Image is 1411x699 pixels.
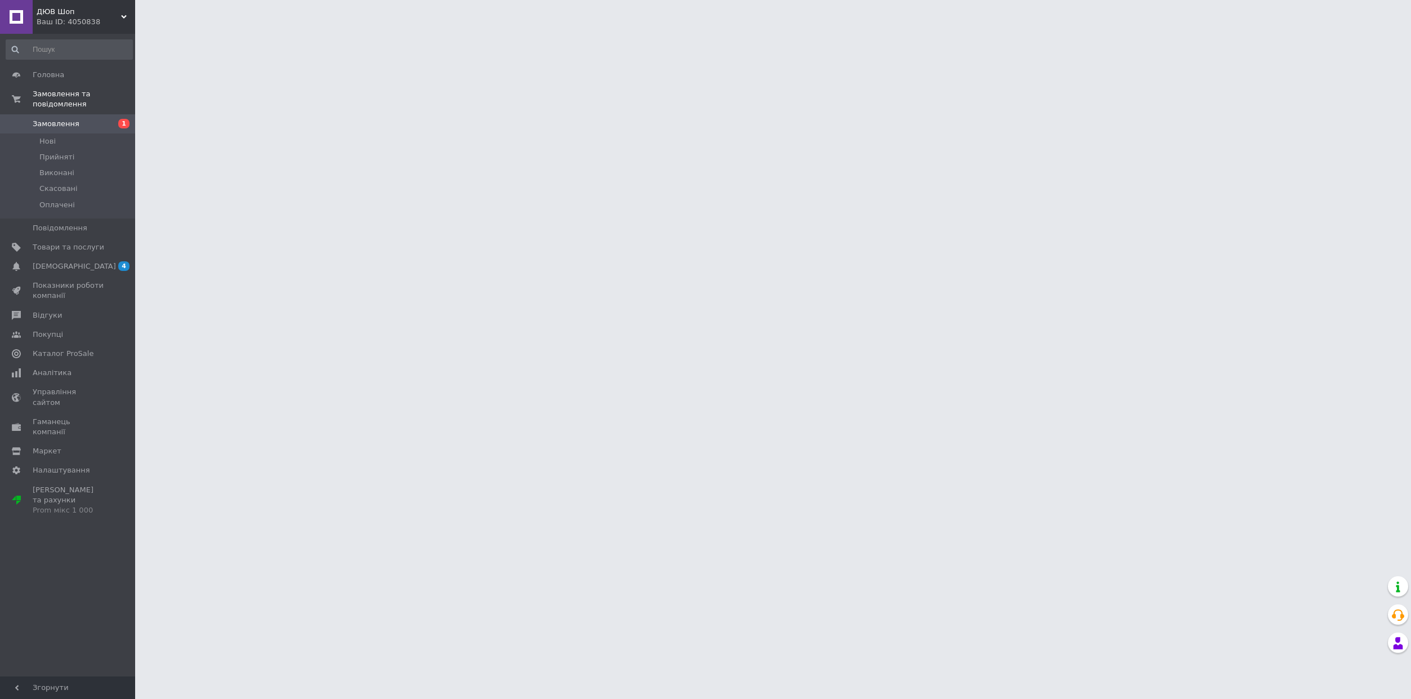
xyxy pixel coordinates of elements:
[33,89,135,109] span: Замовлення та повідомлення
[39,168,74,178] span: Виконані
[39,200,75,210] span: Оплачені
[6,39,133,60] input: Пошук
[33,310,62,320] span: Відгуки
[33,417,104,437] span: Гаманець компанії
[33,446,61,456] span: Маркет
[33,485,104,516] span: [PERSON_NAME] та рахунки
[37,17,135,27] div: Ваш ID: 4050838
[39,184,78,194] span: Скасовані
[33,281,104,301] span: Показники роботи компанії
[33,465,90,475] span: Налаштування
[33,387,104,407] span: Управління сайтом
[33,261,116,271] span: [DEMOGRAPHIC_DATA]
[33,368,72,378] span: Аналітика
[33,330,63,340] span: Покупці
[33,242,104,252] span: Товари та послуги
[118,261,130,271] span: 4
[33,223,87,233] span: Повідомлення
[33,119,79,129] span: Замовлення
[33,349,93,359] span: Каталог ProSale
[37,7,121,17] span: ДЮВ Шоп
[39,136,56,146] span: Нові
[33,505,104,515] div: Prom мікс 1 000
[118,119,130,128] span: 1
[33,70,64,80] span: Головна
[39,152,74,162] span: Прийняті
